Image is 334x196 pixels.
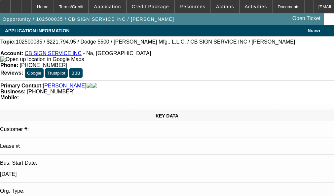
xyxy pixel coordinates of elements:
[0,89,25,94] strong: Business:
[27,89,75,94] span: [PHONE_NUMBER]
[216,4,234,9] span: Actions
[156,113,178,118] span: KEY DATA
[132,4,169,9] span: Credit Package
[16,39,295,45] span: 102500035 / $221,794.95 / Dodge 5500 / [PERSON_NAME] Mfg., L.L.C. / CB SIGN SERVICE INC / [PERSON...
[0,39,16,45] strong: Topic:
[92,83,97,89] img: linkedin-icon.png
[127,0,174,13] button: Credit Package
[0,56,84,62] a: View Google Maps
[0,70,23,76] strong: Reviews:
[69,68,83,78] button: BBB
[240,0,272,13] button: Activities
[0,62,18,68] strong: Phone:
[290,13,323,24] a: Open Ticket
[20,62,67,68] span: [PHONE_NUMBER]
[175,0,210,13] button: Resources
[83,50,151,56] span: - Na, [GEOGRAPHIC_DATA]
[5,28,69,33] span: APPLICATION INFORMATION
[89,0,126,13] button: Application
[45,68,67,78] button: Trustpilot
[94,4,121,9] span: Application
[0,83,43,89] strong: Primary Contact:
[0,95,19,100] strong: Mobile:
[180,4,205,9] span: Resources
[211,0,239,13] button: Actions
[25,68,44,78] button: Google
[308,29,320,32] span: Manage
[87,83,92,89] img: facebook-icon.png
[245,4,267,9] span: Activities
[3,16,174,22] span: Opportunity / 102500035 / CB SIGN SERVICE INC / [PERSON_NAME]
[0,56,84,62] img: Open up location in Google Maps
[0,50,23,56] strong: Account:
[43,83,87,89] a: [PERSON_NAME]
[25,50,82,56] a: CB SIGN SERVICE INC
